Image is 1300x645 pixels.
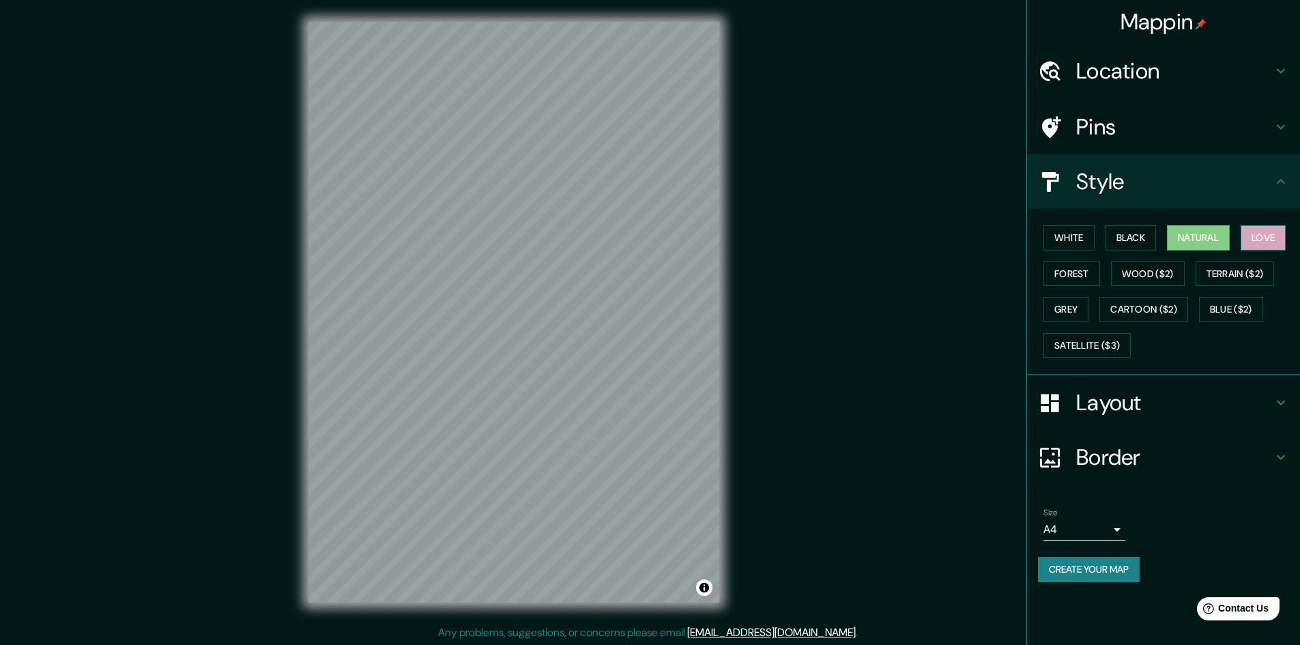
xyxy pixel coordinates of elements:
[438,625,858,641] p: Any problems, suggestions, or concerns please email .
[1076,168,1273,195] h4: Style
[1027,100,1300,154] div: Pins
[1106,225,1157,250] button: Black
[1043,507,1058,519] label: Size
[1199,297,1263,322] button: Blue ($2)
[1027,430,1300,485] div: Border
[860,625,863,641] div: .
[1241,225,1286,250] button: Love
[1043,297,1088,322] button: Grey
[1167,225,1230,250] button: Natural
[1121,8,1207,35] h4: Mappin
[1076,389,1273,416] h4: Layout
[1043,333,1131,358] button: Satellite ($3)
[1111,261,1185,287] button: Wood ($2)
[1027,44,1300,98] div: Location
[687,625,856,640] a: [EMAIL_ADDRESS][DOMAIN_NAME]
[858,625,860,641] div: .
[1027,154,1300,209] div: Style
[1027,375,1300,430] div: Layout
[308,22,719,603] canvas: Map
[1196,18,1207,29] img: pin-icon.png
[1043,519,1125,541] div: A4
[1076,444,1273,471] h4: Border
[1099,297,1188,322] button: Cartoon ($2)
[1076,57,1273,85] h4: Location
[1076,113,1273,141] h4: Pins
[696,579,712,596] button: Toggle attribution
[1043,225,1095,250] button: White
[1179,592,1285,630] iframe: Help widget launcher
[1038,557,1140,582] button: Create your map
[1196,261,1275,287] button: Terrain ($2)
[1043,261,1100,287] button: Forest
